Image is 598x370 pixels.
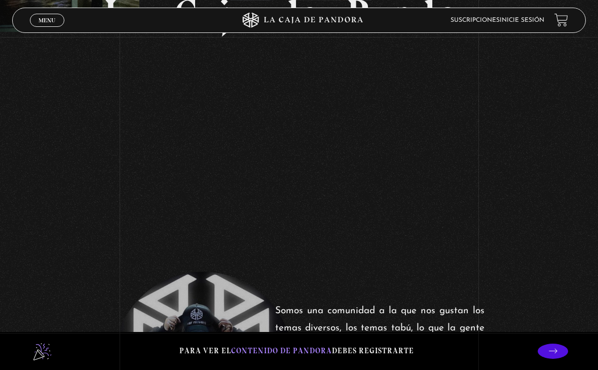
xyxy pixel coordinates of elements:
a: Suscripciones [451,17,500,23]
p: Para ver el debes registrarte [179,344,414,358]
a: View your shopping cart [554,13,568,27]
span: Menu [39,17,55,23]
a: Inicie sesión [500,17,544,23]
span: Cerrar [35,25,59,32]
span: contenido de Pandora [231,346,332,355]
